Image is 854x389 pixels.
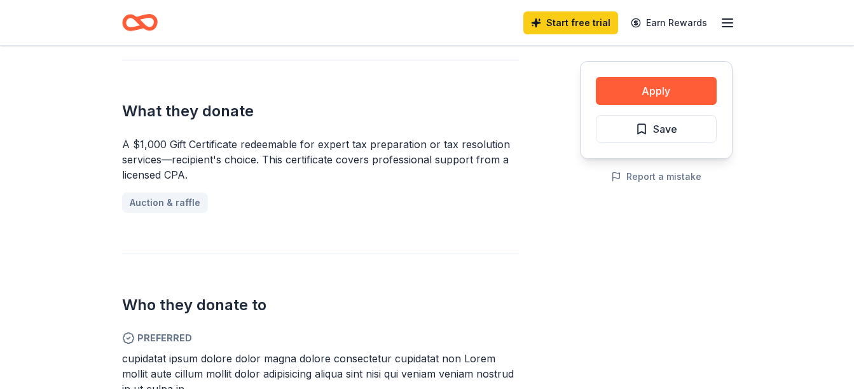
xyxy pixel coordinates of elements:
button: Save [596,115,717,143]
h2: What they donate [122,101,519,121]
a: Home [122,8,158,38]
span: Save [653,121,677,137]
a: Start free trial [523,11,618,34]
span: Preferred [122,331,519,346]
h2: Who they donate to [122,295,519,315]
button: Apply [596,77,717,105]
a: Earn Rewards [623,11,715,34]
button: Report a mistake [611,169,701,184]
div: A $1,000 Gift Certificate redeemable for expert tax preparation or tax resolution services—recipi... [122,137,519,182]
